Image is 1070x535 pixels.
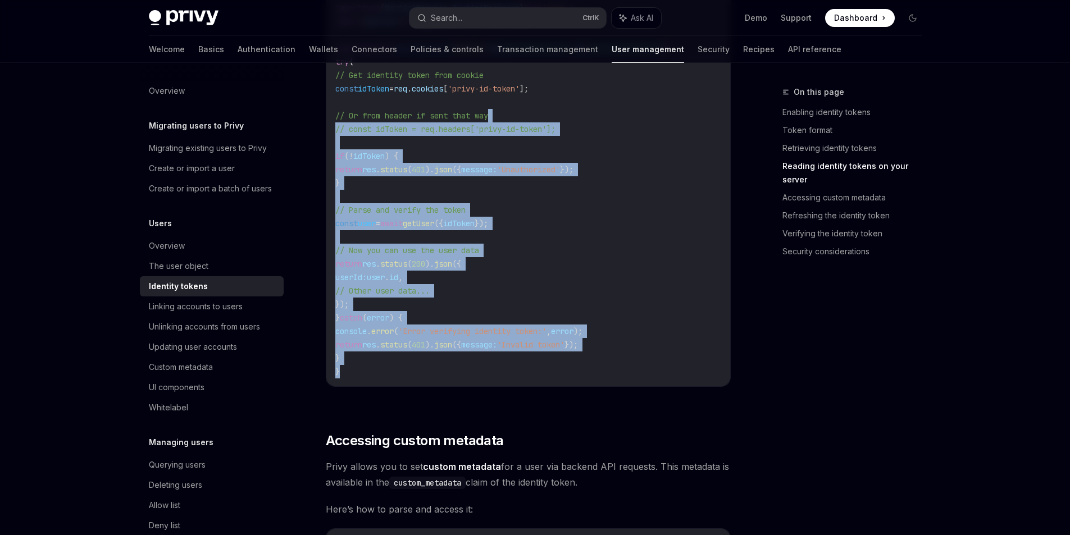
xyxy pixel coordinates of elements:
span: 'Unauthorized' [497,164,560,175]
span: . [376,340,380,350]
span: ). [425,340,434,350]
span: Dashboard [834,12,877,24]
a: Support [781,12,812,24]
div: Create or import a user [149,162,235,175]
span: ( [407,340,412,350]
a: Create or import a user [140,158,284,179]
span: . [376,259,380,269]
div: UI components [149,381,204,394]
span: . [367,326,371,336]
a: Create or import a batch of users [140,179,284,199]
a: Dashboard [825,9,895,27]
span: user [358,218,376,228]
a: Token format [782,121,931,139]
div: The user object [149,259,208,273]
span: error [371,326,394,336]
span: 401 [412,340,425,350]
span: 'Error verifying identity token:' [398,326,547,336]
span: }); [475,218,488,228]
span: cookies [412,84,443,94]
span: return [335,164,362,175]
div: Migrating existing users to Privy [149,141,267,155]
div: Custom metadata [149,360,213,374]
a: Whitelabel [140,397,284,418]
span: ). [425,164,434,175]
button: Toggle dark mode [904,9,922,27]
a: Allow list [140,495,284,515]
span: Ctrl K [582,13,599,22]
div: Deleting users [149,478,202,492]
a: Enabling identity tokens [782,103,931,121]
span: ({ [452,340,461,350]
span: catch [340,313,362,323]
span: }); [335,299,349,309]
div: Allow list [149,499,180,512]
span: , [547,326,551,336]
span: 'privy-id-token' [448,84,520,94]
div: Search... [431,11,462,25]
a: User management [612,36,684,63]
div: Whitelabel [149,401,188,414]
span: Ask AI [631,12,653,24]
span: Accessing custom metadata [326,432,504,450]
span: = [376,218,380,228]
span: ({ [452,164,461,175]
a: Recipes [743,36,775,63]
span: // const idToken = req.headers['privy-id-token']; [335,124,556,134]
h5: Users [149,217,172,230]
a: Identity tokens [140,276,284,296]
div: Linking accounts to users [149,300,243,313]
span: // Now you can use the user data [335,245,479,255]
span: } [335,367,340,377]
span: res [362,340,376,350]
span: Here’s how to parse and access it: [326,501,731,517]
span: ( [362,313,367,323]
div: Overview [149,239,185,253]
button: Ask AI [612,8,661,28]
span: userId: [335,272,367,282]
span: // Parse and verify the token [335,205,466,215]
span: json [434,259,452,269]
span: message: [461,164,497,175]
a: Unlinking accounts from users [140,317,284,337]
span: res [362,164,376,175]
div: Create or import a batch of users [149,182,272,195]
span: idToken [353,151,385,161]
span: console [335,326,367,336]
span: ( [407,259,412,269]
a: Querying users [140,455,284,475]
a: Security [698,36,730,63]
span: message: [461,340,497,350]
span: = [389,84,394,94]
span: id [389,272,398,282]
div: Updating user accounts [149,340,237,354]
a: Policies & controls [411,36,484,63]
span: status [380,164,407,175]
span: } [335,353,340,363]
span: }); [564,340,578,350]
span: // Or from header if sent that way [335,111,488,121]
span: ( [394,326,398,336]
span: } [335,313,340,323]
span: ({ [434,218,443,228]
span: } [335,178,340,188]
span: return [335,340,362,350]
a: UI components [140,377,284,397]
span: ]; [520,84,529,94]
span: res [362,259,376,269]
button: Search...CtrlK [409,8,606,28]
a: Refreshing the identity token [782,207,931,225]
span: const [335,84,358,94]
span: status [380,259,407,269]
span: idToken [443,218,475,228]
a: Verifying the identity token [782,225,931,243]
div: Identity tokens [149,280,208,293]
div: Overview [149,84,185,98]
a: Connectors [352,36,397,63]
span: return [335,259,362,269]
code: custom_metadata [389,477,466,489]
span: 'Invalid token' [497,340,564,350]
div: Deny list [149,519,180,532]
span: error [367,313,389,323]
a: Updating user accounts [140,337,284,357]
